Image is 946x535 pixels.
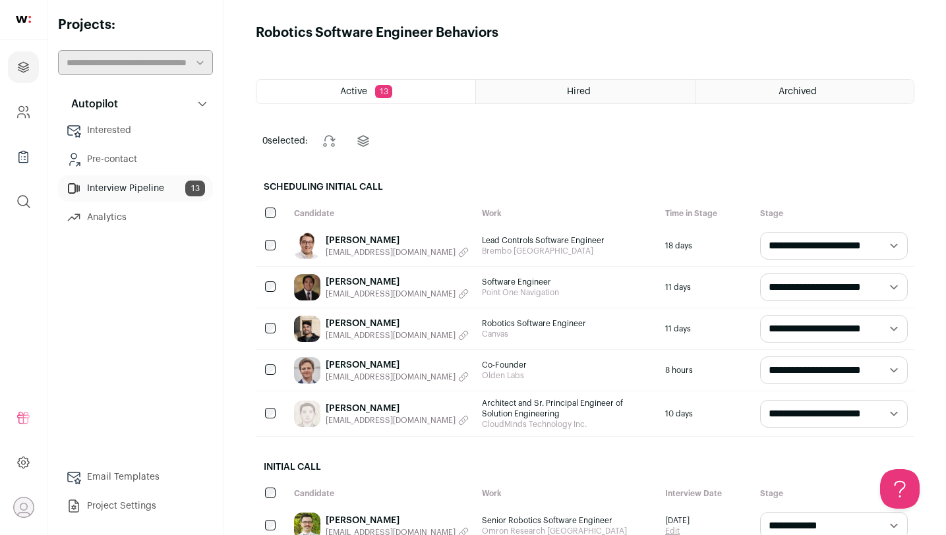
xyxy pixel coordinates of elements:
a: Interested [58,117,213,144]
a: Pre-contact [58,146,213,173]
button: [EMAIL_ADDRESS][DOMAIN_NAME] [326,330,469,341]
div: 18 days [659,225,754,266]
span: Active [340,87,367,96]
span: selected: [262,134,308,148]
span: Lead Controls Software Engineer [482,235,652,246]
span: [EMAIL_ADDRESS][DOMAIN_NAME] [326,415,456,426]
button: Change stage [313,125,345,157]
h2: Scheduling Initial Call [256,173,914,202]
a: Archived [695,80,914,103]
button: Open dropdown [13,497,34,518]
div: 8 hours [659,350,754,391]
a: Company and ATS Settings [8,96,39,128]
span: Point One Navigation [482,287,652,298]
a: Hired [476,80,694,103]
div: Stage [754,202,914,225]
a: Company Lists [8,141,39,173]
span: Archived [779,87,817,96]
button: [EMAIL_ADDRESS][DOMAIN_NAME] [326,415,469,426]
img: 65ec24a4ca982cb0c6fdbe66b640caaf527417d96c997c0b5caccdff3c28fc73 [294,401,320,427]
div: 11 days [659,308,754,349]
span: 0 [262,136,268,146]
span: 13 [185,181,205,196]
a: [PERSON_NAME] [326,275,469,289]
button: Autopilot [58,91,213,117]
span: CloudMinds Technology Inc. [482,419,652,430]
div: 11 days [659,267,754,308]
span: Software Engineer [482,277,652,287]
div: 10 days [659,391,754,436]
p: Autopilot [63,96,118,112]
img: wellfound-shorthand-0d5821cbd27db2630d0214b213865d53afaa358527fdda9d0ea32b1df1b89c2c.svg [16,16,31,23]
a: Analytics [58,204,213,231]
span: [EMAIL_ADDRESS][DOMAIN_NAME] [326,247,456,258]
span: [EMAIL_ADDRESS][DOMAIN_NAME] [326,372,456,382]
img: 52f3bdc97df3e913a5440412878b8705b6696bd5f70060cf12eaeed500e210c7 [294,233,320,259]
h2: Projects: [58,16,213,34]
a: [PERSON_NAME] [326,514,469,527]
button: [EMAIL_ADDRESS][DOMAIN_NAME] [326,247,469,258]
h2: Initial Call [256,453,914,482]
button: [EMAIL_ADDRESS][DOMAIN_NAME] [326,289,469,299]
span: Architect and Sr. Principal Engineer of Solution Engineering [482,398,652,419]
a: Email Templates [58,464,213,490]
h1: Robotics Software Engineer Behaviors [256,24,498,42]
a: Interview Pipeline13 [58,175,213,202]
img: 0e747d5d0bf27fecd48c5cfc74bc4b58ae5adf1cf85054cc5009f5f377111774 [294,274,320,300]
a: [PERSON_NAME] [326,234,469,247]
span: Co-Founder [482,360,652,370]
a: Project Settings [58,493,213,519]
a: [PERSON_NAME] [326,402,469,415]
a: [PERSON_NAME] [326,317,469,330]
div: Candidate [287,482,475,505]
img: 82d6a1e2a0eccb44e84b0ab9d678376913a55cda4198e54df0ad85ade5d02a2a [294,357,320,383]
span: [EMAIL_ADDRESS][DOMAIN_NAME] [326,330,456,341]
span: 13 [375,85,392,98]
a: Projects [8,51,39,83]
a: [PERSON_NAME] [326,358,469,372]
span: Brembo [GEOGRAPHIC_DATA] [482,246,652,256]
span: Robotics Software Engineer [482,318,652,329]
div: Stage [754,482,914,505]
button: [EMAIL_ADDRESS][DOMAIN_NAME] [326,372,469,382]
div: Candidate [287,202,475,225]
span: Senior Robotics Software Engineer [482,515,652,526]
span: Olden Labs [482,370,652,381]
iframe: Toggle Customer Support [880,469,920,509]
span: Canvas [482,329,652,339]
div: Work [475,482,659,505]
span: [DATE] [665,515,690,526]
div: Interview Date [659,482,754,505]
img: 88a759bb8c393fdf761b744c57b144c5a9ac91e00f72af72b7c1b8b1463e292d [294,316,320,342]
div: Work [475,202,659,225]
span: [EMAIL_ADDRESS][DOMAIN_NAME] [326,289,456,299]
span: Hired [567,87,591,96]
div: Time in Stage [659,202,754,225]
